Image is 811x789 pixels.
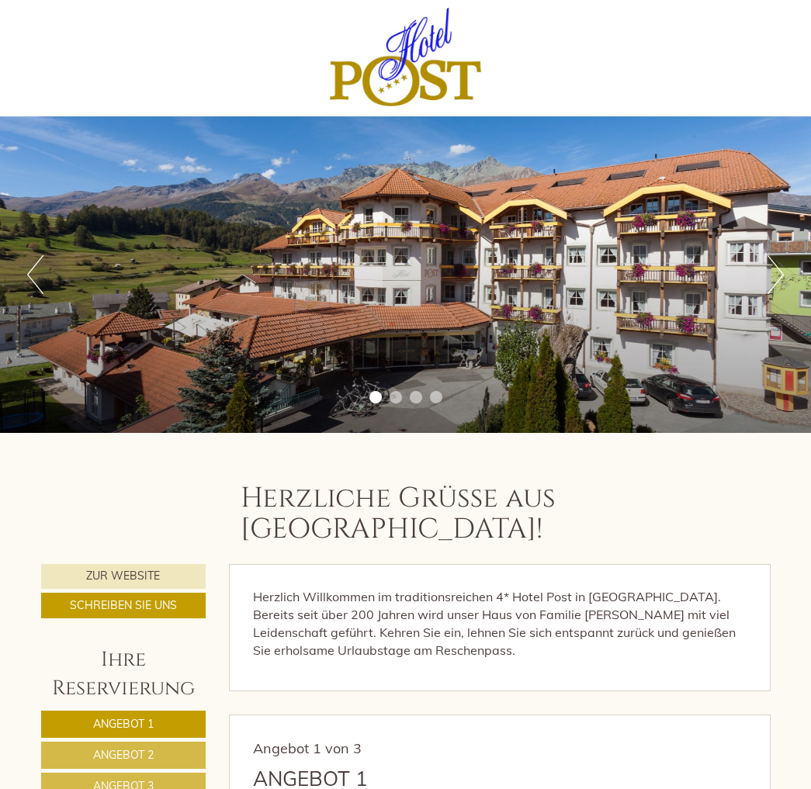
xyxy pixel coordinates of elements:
[241,483,759,545] h1: Herzliche Grüße aus [GEOGRAPHIC_DATA]!
[27,255,43,294] button: Previous
[253,588,747,659] p: Herzlich Willkommen im traditionsreichen 4* Hotel Post in [GEOGRAPHIC_DATA]. Bereits seit über 20...
[768,255,784,294] button: Next
[93,748,154,762] span: Angebot 2
[41,564,206,589] a: Zur Website
[41,645,206,703] div: Ihre Reservierung
[41,593,206,618] a: Schreiben Sie uns
[93,717,154,731] span: Angebot 1
[253,739,362,757] span: Angebot 1 von 3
